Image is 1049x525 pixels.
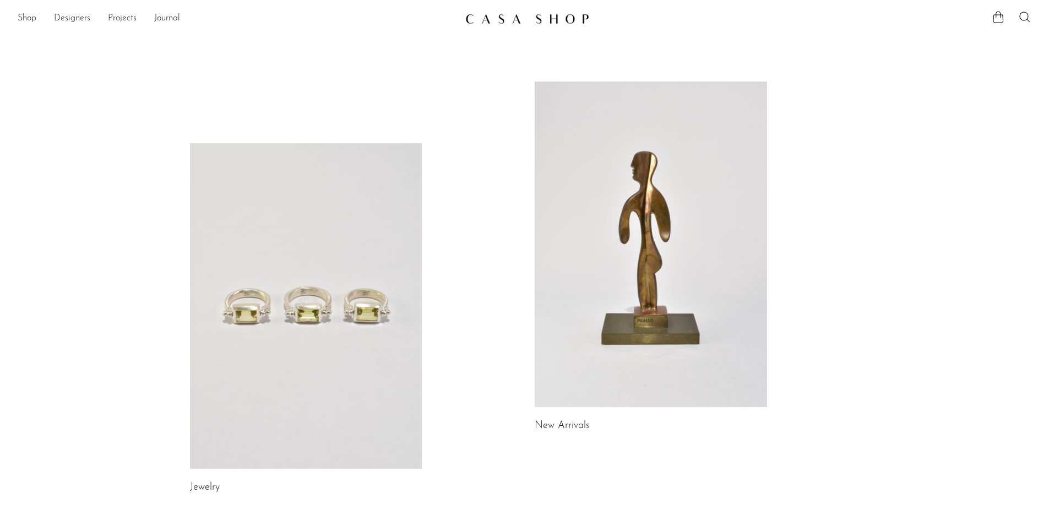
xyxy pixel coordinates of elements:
nav: Desktop navigation [18,9,456,28]
a: Journal [154,12,180,26]
a: Designers [54,12,90,26]
ul: NEW HEADER MENU [18,9,456,28]
a: Jewelry [190,483,220,492]
a: Projects [108,12,137,26]
a: New Arrivals [535,421,590,431]
a: Shop [18,12,36,26]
